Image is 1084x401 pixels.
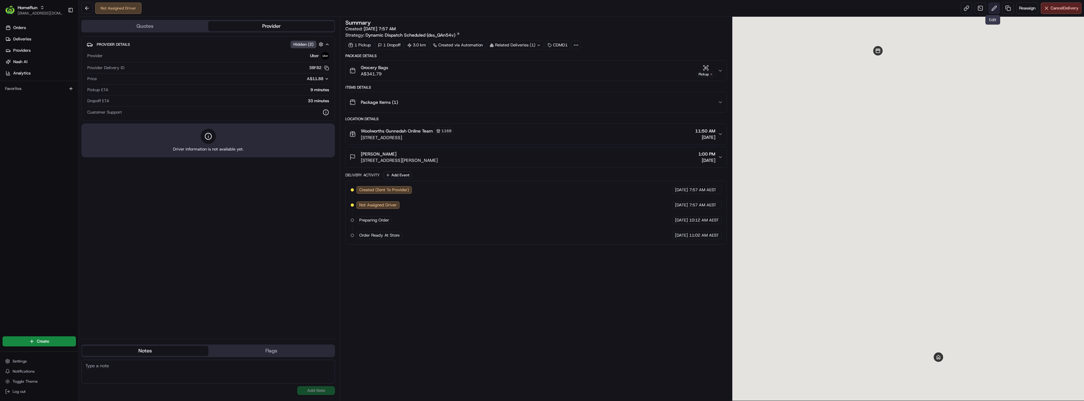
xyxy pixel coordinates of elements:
span: Hidden ( 2 ) [293,42,314,47]
button: [EMAIL_ADDRESS][DOMAIN_NAME] [18,11,63,16]
img: uber-new-logo.jpeg [321,52,329,60]
span: Not Assigned Driver [359,202,397,208]
a: Deliveries [3,34,78,44]
div: Favorites [3,84,76,94]
span: 11:02 AM AEST [689,233,719,238]
span: Reassign [1019,5,1035,11]
button: HomeRunHomeRun[EMAIL_ADDRESS][DOMAIN_NAME] [3,3,65,18]
span: 10:12 AM AEST [689,217,719,223]
span: Log out [13,389,26,394]
div: Edit [985,15,1000,25]
span: [PERSON_NAME] [361,151,396,157]
span: [STREET_ADDRESS] [361,134,454,141]
span: [DATE] [675,202,688,208]
button: Quotes [82,21,208,31]
button: Package Items (1) [346,92,726,112]
span: Toggle Theme [13,379,38,384]
span: Package Items ( 1 ) [361,99,398,105]
button: Notes [82,346,208,356]
div: Package Details [345,53,727,58]
h3: Summary [345,20,371,26]
span: Grocery Bags [361,64,388,71]
span: Order Ready At Store [359,233,400,238]
span: Provider Delivery ID [87,65,124,71]
span: [DATE] [675,233,688,238]
button: Notifications [3,367,76,376]
div: Location Details [345,116,727,121]
span: 7:57 AM AEST [689,187,716,193]
button: Toggle Theme [3,377,76,386]
a: Orders [3,23,78,33]
button: [PERSON_NAME][STREET_ADDRESS][PERSON_NAME]1:00 PM[DATE] [346,147,726,167]
span: Analytics [13,70,31,76]
span: Provider Details [97,42,130,47]
span: Customer Support [87,109,122,115]
button: Grocery BagsA$341.79Pickup [346,61,726,81]
button: Create [3,336,76,346]
span: Dynamic Dispatch Scheduled (dss_QAn54v) [366,32,455,38]
button: Provider [208,21,335,31]
span: A$11.88 [307,76,323,81]
span: Dropoff ETA [87,98,109,104]
span: A$341.79 [361,71,388,77]
span: Woolworths Gunnedah Online Team [361,128,433,134]
span: [DATE] [675,217,688,223]
span: Pickup ETA [87,87,108,93]
span: [DATE] 7:57 AM [364,26,396,32]
span: Settings [13,359,27,364]
button: Woolworths Gunnedah Online Team1168[STREET_ADDRESS]11:50 AM[DATE] [346,124,726,144]
div: CDMD1 [545,41,570,50]
span: 1:00 PM [698,151,715,157]
span: Create [37,339,49,344]
span: Provider [87,53,103,59]
div: Strategy: [345,32,460,38]
div: 1 Dropoff [375,41,403,50]
span: Driver information is not available yet. [173,146,244,152]
button: Flags [208,346,335,356]
img: HomeRun [5,5,15,15]
a: Providers [3,45,78,56]
a: Created via Automation [430,41,486,50]
a: Nash AI [3,57,78,67]
button: Provider DetailsHidden (2) [87,39,330,50]
div: 9 minutes [111,87,329,93]
span: [STREET_ADDRESS][PERSON_NAME] [361,157,438,163]
button: Pickup [696,65,715,77]
div: Items Details [345,85,727,90]
span: Uber [310,53,319,59]
span: Price [87,76,97,82]
span: [DATE] [698,157,715,163]
a: Analytics [3,68,78,78]
span: [DATE] [675,187,688,193]
button: Log out [3,387,76,396]
span: 11:50 AM [695,128,715,134]
span: Providers [13,48,31,53]
span: Preparing Order [359,217,389,223]
span: Created: [345,26,396,32]
span: [DATE] [695,134,715,140]
button: A$11.88 [274,76,329,82]
span: Created (Sent To Provider) [359,187,409,193]
span: Nash AI [13,59,27,65]
div: Related Deliveries (1) [487,41,544,50]
span: Cancel Delivery [1051,5,1079,11]
button: HomeRun [18,4,37,11]
div: 33 minutes [112,98,329,104]
button: Hidden (2) [291,40,325,48]
div: 3.0 km [405,41,429,50]
span: Orders [13,25,26,31]
span: 1168 [441,128,452,133]
span: 7:57 AM AEST [689,202,716,208]
span: Notifications [13,369,35,374]
button: 38F82 [309,65,329,71]
button: Add Event [383,171,412,179]
div: Delivery Activity [345,173,380,178]
div: 1 Pickup [345,41,374,50]
button: CancelDelivery [1041,3,1081,14]
button: Settings [3,357,76,366]
div: Pickup [696,72,715,77]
